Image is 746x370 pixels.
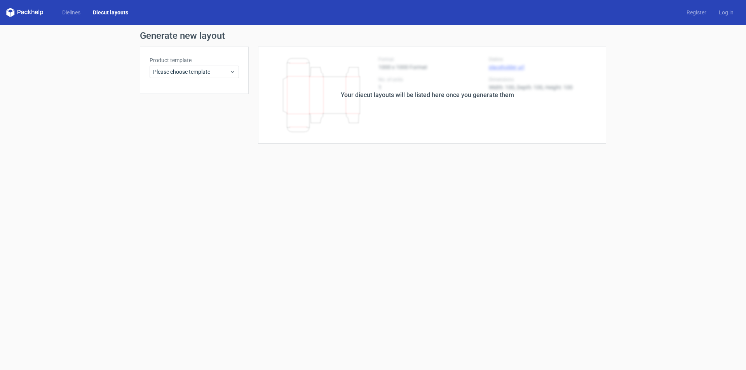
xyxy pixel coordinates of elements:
[153,68,230,76] span: Please choose template
[680,9,713,16] a: Register
[341,90,514,100] div: Your diecut layouts will be listed here once you generate them
[56,9,87,16] a: Dielines
[140,31,606,40] h1: Generate new layout
[713,9,740,16] a: Log in
[150,56,239,64] label: Product template
[87,9,134,16] a: Diecut layouts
